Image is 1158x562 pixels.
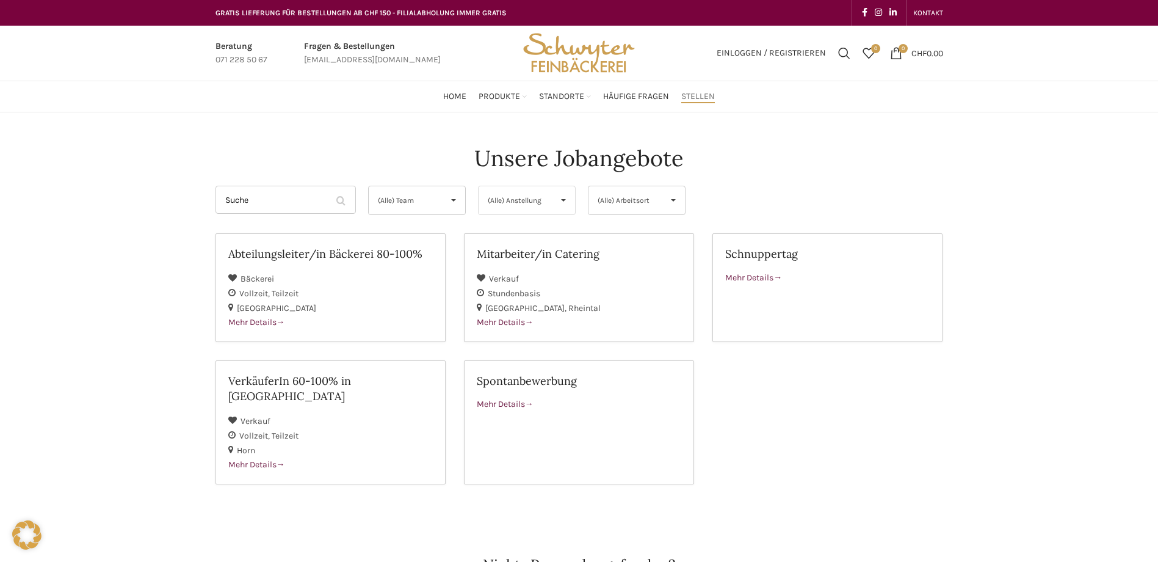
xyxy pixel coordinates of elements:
span: Rheintal [568,303,601,313]
bdi: 0.00 [911,48,943,58]
a: Häufige Fragen [603,84,669,109]
span: Mehr Details [477,317,534,327]
span: Verkauf [489,274,519,284]
a: Mitarbeiter/in Catering Verkauf Stundenbasis [GEOGRAPHIC_DATA] Rheintal Mehr Details [464,233,694,342]
span: Vollzeit [239,288,272,299]
span: 0 [899,44,908,53]
span: Standorte [539,91,584,103]
span: Teilzeit [272,431,299,441]
a: Infobox link [304,40,441,67]
span: (Alle) Arbeitsort [598,186,656,214]
a: Abteilungsleiter/in Bäckerei 80-100% Bäckerei Vollzeit Teilzeit [GEOGRAPHIC_DATA] Mehr Details [215,233,446,342]
span: Horn [237,445,255,456]
span: Häufige Fragen [603,91,669,103]
a: Produkte [479,84,527,109]
h2: Spontanbewerbung [477,373,681,389]
span: Verkauf [241,416,270,426]
span: Teilzeit [272,288,299,299]
h2: VerkäuferIn 60-100% in [GEOGRAPHIC_DATA] [228,373,433,404]
span: Stundenbasis [488,288,540,299]
span: GRATIS LIEFERUNG FÜR BESTELLUNGEN AB CHF 150 - FILIALABHOLUNG IMMER GRATIS [215,9,507,17]
a: 0 [856,41,881,65]
span: KONTAKT [913,9,943,17]
img: Bäckerei Schwyter [519,26,639,81]
span: ▾ [662,186,685,214]
span: Mehr Details [228,317,285,327]
span: 0 [871,44,880,53]
a: Linkedin social link [886,4,900,21]
input: Suche [215,186,356,214]
a: 0 CHF0.00 [884,41,949,65]
span: [GEOGRAPHIC_DATA] [237,303,316,313]
span: Mehr Details [477,399,534,409]
a: VerkäuferIn 60-100% in [GEOGRAPHIC_DATA] Verkauf Vollzeit Teilzeit Horn Mehr Details [215,360,446,484]
span: Einloggen / Registrieren [717,49,826,57]
span: Produkte [479,91,520,103]
h4: Unsere Jobangebote [474,143,684,173]
h2: Mitarbeiter/in Catering [477,246,681,261]
a: Stellen [681,84,715,109]
span: [GEOGRAPHIC_DATA] [485,303,568,313]
a: Spontanbewerbung Mehr Details [464,360,694,484]
a: Infobox link [215,40,267,67]
a: Schnuppertag Mehr Details [712,233,943,342]
a: Home [443,84,466,109]
span: Home [443,91,466,103]
a: Einloggen / Registrieren [711,41,832,65]
span: CHF [911,48,927,58]
h2: Schnuppertag [725,246,930,261]
a: Instagram social link [871,4,886,21]
span: (Alle) Team [378,186,436,214]
span: Vollzeit [239,431,272,441]
span: (Alle) Anstellung [488,186,546,214]
span: Bäckerei [241,274,274,284]
div: Meine Wunschliste [856,41,881,65]
a: Site logo [519,47,639,57]
a: Facebook social link [858,4,871,21]
a: Standorte [539,84,591,109]
div: Main navigation [209,84,949,109]
span: ▾ [552,186,575,214]
h2: Abteilungsleiter/in Bäckerei 80-100% [228,246,433,261]
span: Stellen [681,91,715,103]
span: ▾ [442,186,465,214]
span: Mehr Details [228,459,285,470]
span: Mehr Details [725,272,782,283]
a: KONTAKT [913,1,943,25]
a: Suchen [832,41,856,65]
div: Secondary navigation [907,1,949,25]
